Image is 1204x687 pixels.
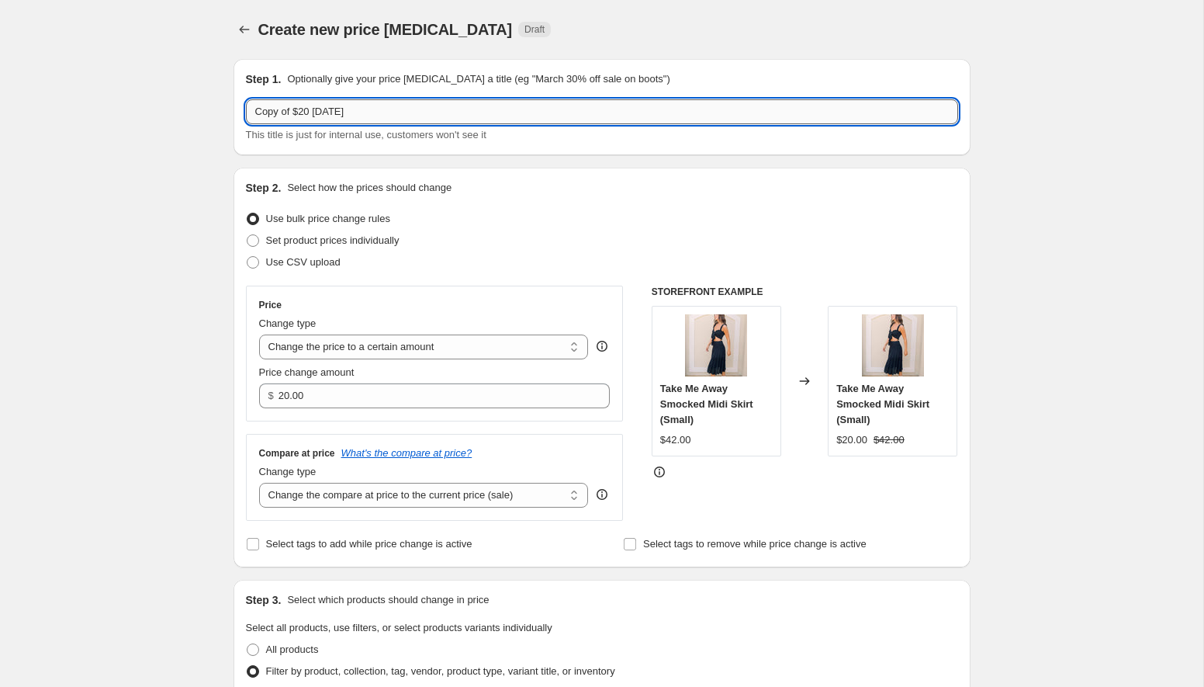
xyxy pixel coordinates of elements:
input: 30% off holiday sale [246,99,958,124]
h3: Price [259,299,282,311]
span: Change type [259,466,317,477]
img: 249a1050_c5ad589a-6895-41d3-8c89-2a9b141b1666_80x.jpg [862,314,924,376]
p: Optionally give your price [MEDICAL_DATA] a title (eg "March 30% off sale on boots") [287,71,669,87]
span: Select all products, use filters, or select products variants individually [246,622,552,633]
span: Create new price [MEDICAL_DATA] [258,21,513,38]
span: Take Me Away Smocked Midi Skirt (Small) [836,383,929,425]
button: What's the compare at price? [341,447,472,459]
span: Select tags to remove while price change is active [643,538,867,550]
div: $20.00 [836,432,867,448]
span: Draft [524,23,545,36]
span: Set product prices individually [266,234,400,246]
h2: Step 1. [246,71,282,87]
h2: Step 3. [246,592,282,608]
input: 80.00 [279,383,586,408]
span: Use CSV upload [266,256,341,268]
div: help [594,338,610,354]
h2: Step 2. [246,180,282,196]
h3: Compare at price [259,447,335,460]
span: Use bulk price change rules [266,213,390,224]
span: This title is just for internal use, customers won't see it [246,129,486,141]
p: Select which products should change in price [287,592,489,608]
span: Price change amount [259,366,355,378]
p: Select how the prices should change [287,180,451,196]
div: $42.00 [660,432,691,448]
strike: $42.00 [874,432,905,448]
span: $ [268,390,274,401]
span: Take Me Away Smocked Midi Skirt (Small) [660,383,753,425]
img: 249a1050_c5ad589a-6895-41d3-8c89-2a9b141b1666_80x.jpg [685,314,747,376]
span: Filter by product, collection, tag, vendor, product type, variant title, or inventory [266,665,615,677]
h6: STOREFRONT EXAMPLE [652,286,958,298]
button: Price change jobs [234,19,255,40]
span: All products [266,644,319,655]
span: Change type [259,317,317,329]
span: Select tags to add while price change is active [266,538,472,550]
div: help [594,487,610,502]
